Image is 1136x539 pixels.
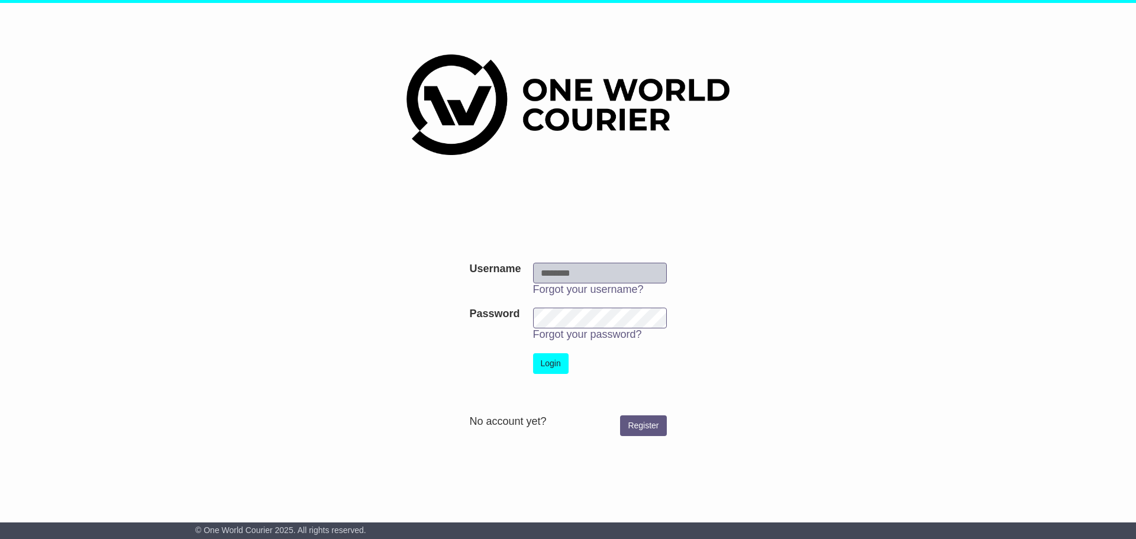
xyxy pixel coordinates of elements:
[469,415,666,428] div: No account yet?
[469,263,521,276] label: Username
[195,525,366,535] span: © One World Courier 2025. All rights reserved.
[533,328,642,340] a: Forgot your password?
[533,283,644,295] a: Forgot your username?
[620,415,666,436] a: Register
[533,353,569,374] button: Login
[469,308,519,321] label: Password
[406,54,730,155] img: One World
